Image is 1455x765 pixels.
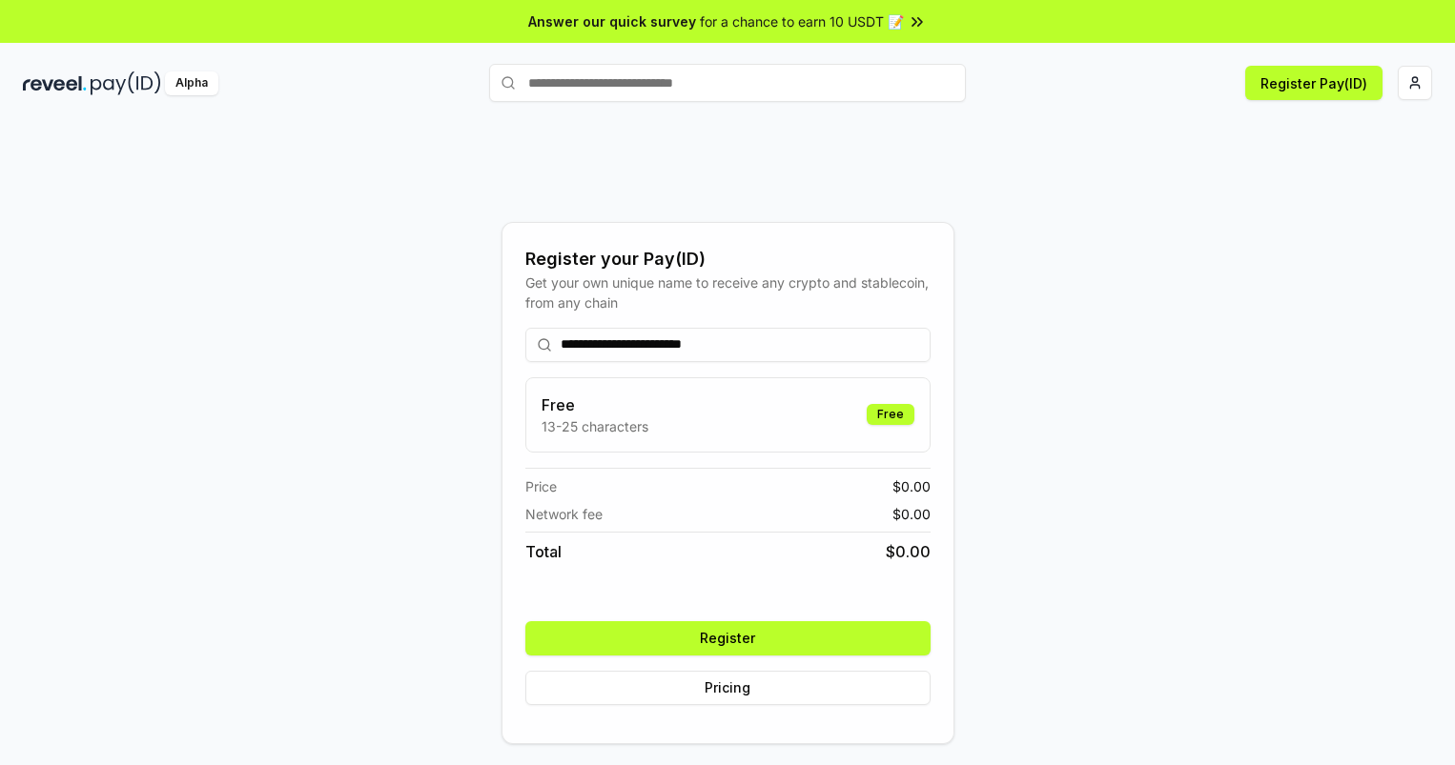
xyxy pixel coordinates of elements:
[525,671,931,705] button: Pricing
[886,540,931,563] span: $ 0.00
[91,71,161,95] img: pay_id
[892,504,931,524] span: $ 0.00
[892,476,931,496] span: $ 0.00
[1245,66,1383,100] button: Register Pay(ID)
[542,416,648,436] p: 13-25 characters
[528,11,696,31] span: Answer our quick survey
[23,71,87,95] img: reveel_dark
[525,621,931,655] button: Register
[700,11,904,31] span: for a chance to earn 10 USDT 📝
[542,393,648,416] h3: Free
[525,246,931,272] div: Register your Pay(ID)
[165,71,218,95] div: Alpha
[867,404,914,425] div: Free
[525,476,557,496] span: Price
[525,504,603,524] span: Network fee
[525,272,931,312] div: Get your own unique name to receive any crypto and stablecoin, from any chain
[525,540,562,563] span: Total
